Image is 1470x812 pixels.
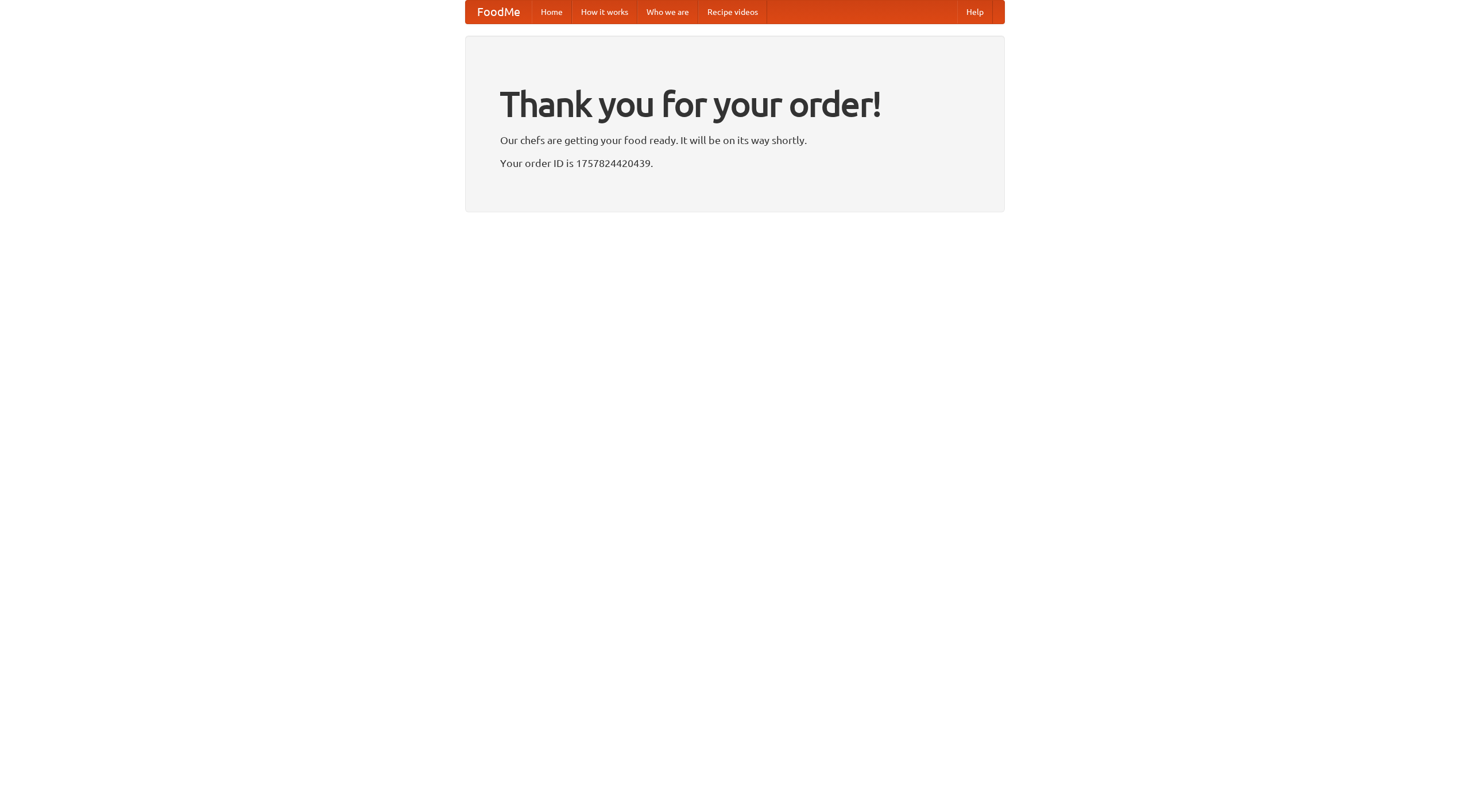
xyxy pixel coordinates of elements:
h1: Thank you for your order! [500,76,970,131]
a: How it works [572,1,637,24]
a: Recipe videos [698,1,767,24]
p: Your order ID is 1757824420439. [500,154,970,172]
a: Who we are [637,1,698,24]
a: FoodMe [466,1,532,24]
p: Our chefs are getting your food ready. It will be on its way shortly. [500,131,970,149]
a: Help [957,1,993,24]
a: Home [532,1,572,24]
